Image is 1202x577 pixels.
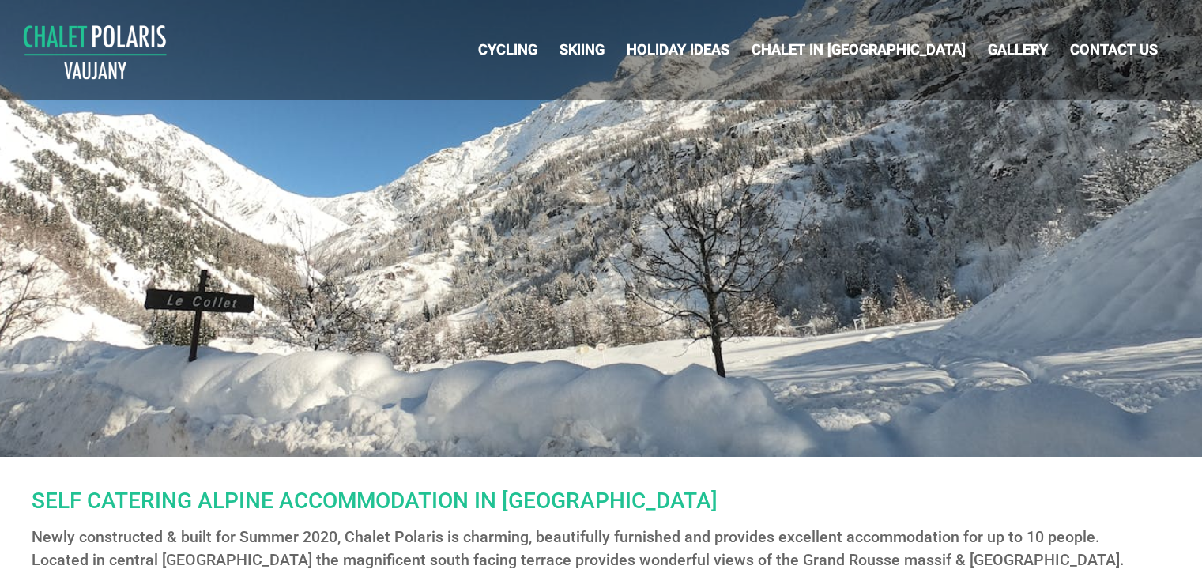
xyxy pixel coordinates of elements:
h2: Newly constructed & built for Summer 2020, Chalet Polaris is charming, beautifully furnished and ... [32,526,1151,572]
h1: SELF CATERING ALPINE ACCOMMODATION IN [GEOGRAPHIC_DATA] [32,488,1151,514]
a: Chalet in [GEOGRAPHIC_DATA] [752,41,966,58]
a: Contact Us [1070,41,1158,58]
a: Holiday Ideas [627,41,729,58]
a: Gallery [988,41,1048,58]
a: Skiing [560,41,605,58]
img: Chalet Polaris [22,16,168,84]
a: Cycling [478,41,537,58]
